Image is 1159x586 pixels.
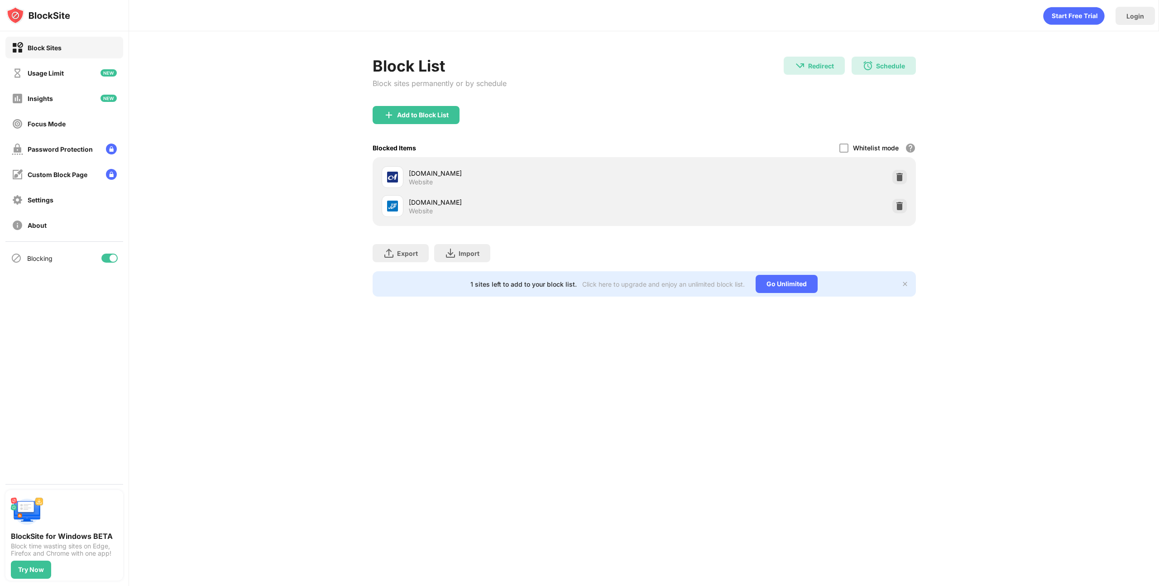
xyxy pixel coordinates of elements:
[12,42,23,53] img: block-on.svg
[1043,7,1105,25] div: animation
[397,250,418,257] div: Export
[12,144,23,155] img: password-protection-off.svg
[6,6,70,24] img: logo-blocksite.svg
[373,79,507,88] div: Block sites permanently or by schedule
[12,93,23,104] img: insights-off.svg
[28,196,53,204] div: Settings
[470,280,577,288] div: 1 sites left to add to your block list.
[11,253,22,264] img: blocking-icon.svg
[18,566,44,573] div: Try Now
[28,44,62,52] div: Block Sites
[1126,12,1144,20] div: Login
[409,168,644,178] div: [DOMAIN_NAME]
[387,172,398,183] img: favicons
[28,95,53,102] div: Insights
[409,197,644,207] div: [DOMAIN_NAME]
[582,280,745,288] div: Click here to upgrade and enjoy an unlimited block list.
[101,95,117,102] img: new-icon.svg
[28,145,93,153] div: Password Protection
[27,255,53,262] div: Blocking
[12,67,23,79] img: time-usage-off.svg
[12,194,23,206] img: settings-off.svg
[373,144,416,152] div: Blocked Items
[28,171,87,178] div: Custom Block Page
[11,532,118,541] div: BlockSite for Windows BETA
[106,144,117,154] img: lock-menu.svg
[11,495,43,528] img: push-desktop.svg
[12,118,23,130] img: focus-off.svg
[28,221,47,229] div: About
[459,250,479,257] div: Import
[876,62,905,70] div: Schedule
[11,543,118,557] div: Block time wasting sites on Edge, Firefox and Chrome with one app!
[409,207,433,215] div: Website
[397,111,449,119] div: Add to Block List
[12,169,23,180] img: customize-block-page-off.svg
[28,120,66,128] div: Focus Mode
[101,69,117,77] img: new-icon.svg
[409,178,433,186] div: Website
[373,57,507,75] div: Block List
[901,280,909,288] img: x-button.svg
[106,169,117,180] img: lock-menu.svg
[853,144,899,152] div: Whitelist mode
[756,275,818,293] div: Go Unlimited
[808,62,834,70] div: Redirect
[12,220,23,231] img: about-off.svg
[28,69,64,77] div: Usage Limit
[387,201,398,211] img: favicons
